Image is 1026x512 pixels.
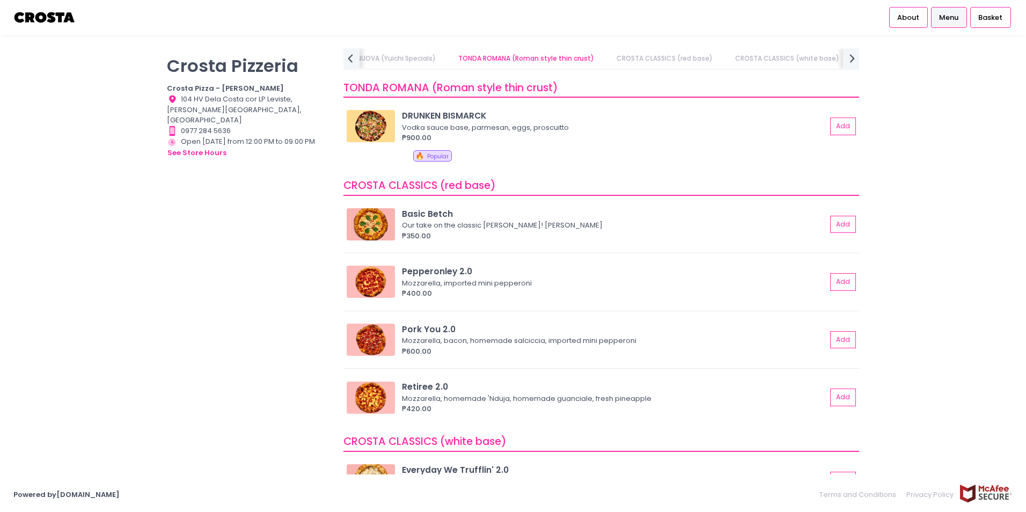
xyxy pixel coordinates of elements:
[402,288,826,299] div: ₱400.00
[343,434,507,449] span: CROSTA CLASSICS (white base)
[343,178,496,193] span: CROSTA CLASSICS (red base)
[830,273,856,291] button: Add
[897,12,919,23] span: About
[830,216,856,233] button: Add
[402,323,826,335] div: Pork You 2.0
[402,381,826,393] div: Retiree 2.0
[347,464,395,496] img: Everyday We Trufflin' 2.0
[13,8,76,27] img: logo
[402,231,826,242] div: ₱350.00
[931,7,967,27] a: Menu
[606,48,723,69] a: CROSTA CLASSICS (red base)
[939,12,958,23] span: Menu
[167,147,227,159] button: see store hours
[167,136,330,159] div: Open [DATE] from 12:00 PM to 09:00 PM
[889,7,928,27] a: About
[402,278,823,289] div: Mozzarella, imported mini pepperoni
[343,81,558,95] span: TONDA ROMANA (Roman style thin crust)
[402,133,826,143] div: ₱900.00
[402,404,826,414] div: ₱420.00
[347,266,395,298] img: Pepperonley 2.0
[402,335,823,346] div: Mozzarella, bacon, homemade salciccia, imported mini pepperoni
[402,122,823,133] div: Vodka sauce base, parmesan, eggs, proscuitto
[830,389,856,406] button: Add
[448,48,604,69] a: TONDA ROMANA (Roman style thin crust)
[402,109,826,122] div: DRUNKEN BISMARCK
[725,48,850,69] a: CROSTA CLASSICS (white base)
[402,346,826,357] div: ₱600.00
[819,484,902,505] a: Terms and Conditions
[326,48,446,69] a: PIZZA NUOVA (Yuichi Specials)
[830,472,856,489] button: Add
[830,118,856,135] button: Add
[902,484,959,505] a: Privacy Policy
[978,12,1002,23] span: Basket
[830,331,856,349] button: Add
[402,208,826,220] div: Basic Betch
[402,220,823,231] div: Our take on the classic [PERSON_NAME]! [PERSON_NAME]
[167,83,284,93] b: Crosta Pizza - [PERSON_NAME]
[347,382,395,414] img: Retiree 2.0
[347,110,395,142] img: DRUNKEN BISMARCK
[402,393,823,404] div: Mozzarella, homemade 'Nduja, homemade guanciale, fresh pineapple
[347,324,395,356] img: Pork You 2.0
[13,489,120,500] a: Powered by[DOMAIN_NAME]
[959,484,1013,503] img: mcafee-secure
[167,55,330,76] p: Crosta Pizzeria
[167,126,330,136] div: 0977 284 5636
[402,464,826,476] div: Everyday We Trufflin' 2.0
[347,208,395,240] img: Basic Betch
[402,265,826,277] div: Pepperonley 2.0
[167,94,330,126] div: 104 HV Dela Costa cor LP Leviste, [PERSON_NAME][GEOGRAPHIC_DATA], [GEOGRAPHIC_DATA]
[427,152,449,160] span: Popular
[415,151,424,161] span: 🔥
